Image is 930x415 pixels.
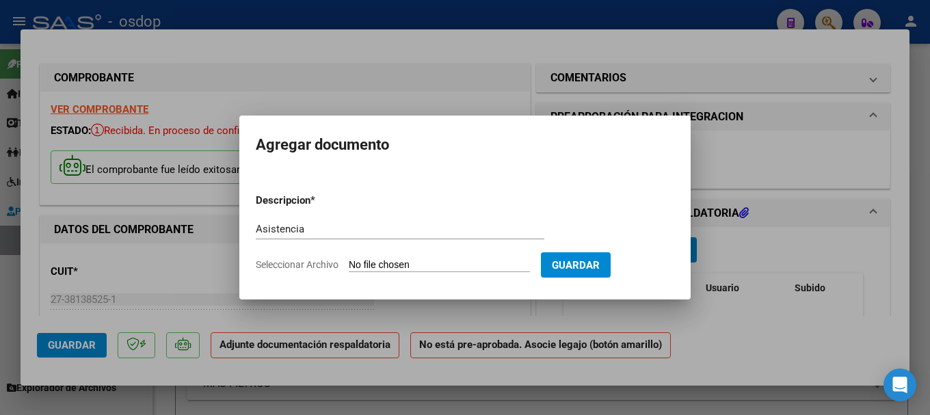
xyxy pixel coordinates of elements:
span: Seleccionar Archivo [256,259,338,270]
div: Open Intercom Messenger [883,369,916,401]
span: Guardar [552,259,600,271]
h2: Agregar documento [256,132,674,158]
p: Descripcion [256,193,382,209]
button: Guardar [541,252,611,278]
